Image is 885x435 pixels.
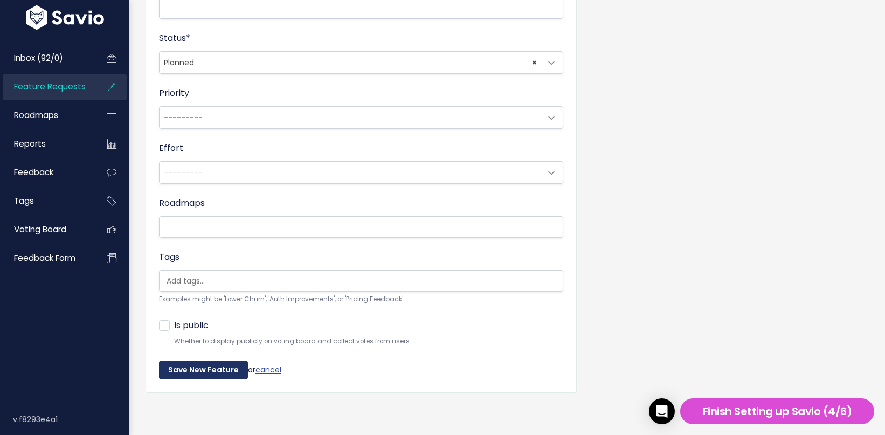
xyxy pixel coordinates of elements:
span: × [532,52,537,73]
label: Status [159,32,190,45]
span: Feature Requests [14,81,86,92]
a: Voting Board [3,217,89,242]
div: v.f8293e4a1 [13,405,129,433]
a: Feedback form [3,246,89,271]
span: Inbox (92/0) [14,52,63,64]
a: Feedback [3,160,89,185]
a: Roadmaps [3,103,89,128]
a: cancel [255,364,281,375]
a: Inbox (92/0) [3,46,89,71]
input: Add tags... [162,275,216,287]
div: Open Intercom Messenger [649,398,675,424]
label: Priority [159,87,189,100]
span: Planned [160,52,541,73]
span: Feedback [14,167,53,178]
label: Roadmaps [159,197,205,210]
span: Voting Board [14,224,66,235]
span: Roadmaps [14,109,58,121]
img: logo-white.9d6f32f41409.svg [23,5,107,30]
label: Is public [174,318,209,334]
a: Feature Requests [3,74,89,99]
span: Reports [14,138,46,149]
h5: Finish Setting up Savio (4/6) [685,403,869,419]
a: Reports [3,132,89,156]
span: Tags [14,195,34,206]
span: --------- [164,112,203,123]
div: or [159,361,563,380]
span: Planned [159,51,563,74]
label: Tags [159,251,179,264]
a: Tags [3,189,89,213]
span: Feedback form [14,252,75,264]
input: Save New Feature [159,361,248,380]
small: Examples might be 'Lower Churn', 'Auth Improvements', or 'Pricing Feedback' [159,294,563,305]
label: Effort [159,142,183,155]
span: --------- [164,167,203,178]
small: Whether to display publicly on voting board and collect votes from users [174,336,563,347]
